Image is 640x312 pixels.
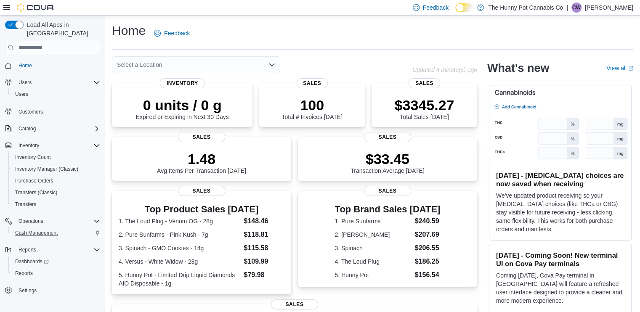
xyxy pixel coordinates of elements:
[281,97,342,114] p: 100
[15,124,100,134] span: Catalog
[12,268,100,278] span: Reports
[119,271,240,288] dt: 5. Hunny Pot - Limited Drip Liquid Diamonds AIO Disposable - 1g
[2,284,104,296] button: Settings
[12,199,100,209] span: Transfers
[571,3,582,13] div: Cassidy Wales
[8,88,104,100] button: Users
[12,256,100,267] span: Dashboards
[15,245,40,255] button: Reports
[19,79,32,86] span: Users
[15,230,58,236] span: Cash Management
[119,204,284,214] h3: Top Product Sales [DATE]
[244,270,284,280] dd: $79.98
[12,152,100,162] span: Inventory Count
[19,62,32,69] span: Home
[296,78,328,88] span: Sales
[12,176,57,186] a: Purchase Orders
[24,21,100,37] span: Load All Apps in [GEOGRAPHIC_DATA]
[136,97,229,120] div: Expired or Expiring in Next 30 Days
[412,66,477,73] p: Updated 4 minute(s) ago
[15,77,35,87] button: Users
[281,97,342,120] div: Total # Invoices [DATE]
[8,151,104,163] button: Inventory Count
[15,286,40,296] a: Settings
[15,61,35,71] a: Home
[12,176,100,186] span: Purchase Orders
[12,188,61,198] a: Transfers (Classic)
[15,216,100,226] span: Operations
[364,132,411,142] span: Sales
[15,166,78,172] span: Inventory Manager (Classic)
[15,189,57,196] span: Transfers (Classic)
[15,124,39,134] button: Catalog
[2,244,104,256] button: Reports
[415,230,441,240] dd: $207.69
[157,151,246,167] p: 1.48
[415,243,441,253] dd: $206.55
[351,151,425,174] div: Transaction Average [DATE]
[487,61,549,75] h2: What's new
[496,191,624,233] p: We've updated product receiving so your [MEDICAL_DATA] choices (like THCa or CBG) stay visible fo...
[12,228,100,238] span: Cash Management
[2,140,104,151] button: Inventory
[15,140,100,151] span: Inventory
[15,258,49,265] span: Dashboards
[12,256,52,267] a: Dashboards
[2,77,104,88] button: Users
[8,227,104,239] button: Cash Management
[496,271,624,305] p: Coming [DATE], Cova Pay terminal in [GEOGRAPHIC_DATA] will feature a refreshed user interface des...
[160,78,205,88] span: Inventory
[423,3,449,12] span: Feedback
[15,245,100,255] span: Reports
[415,256,441,267] dd: $186.25
[488,3,563,13] p: The Hunny Pot Cannabis Co
[15,201,36,208] span: Transfers
[572,3,581,13] span: CW
[19,218,43,225] span: Operations
[244,230,284,240] dd: $118.81
[12,89,100,99] span: Users
[8,175,104,187] button: Purchase Orders
[19,108,43,115] span: Customers
[395,97,454,120] div: Total Sales [DATE]
[15,216,47,226] button: Operations
[15,107,46,117] a: Customers
[12,188,100,198] span: Transfers (Classic)
[12,152,54,162] a: Inventory Count
[496,251,624,268] h3: [DATE] - Coming Soon! New terminal UI on Cova Pay terminals
[15,270,33,277] span: Reports
[335,244,412,252] dt: 3. Spinach
[12,228,61,238] a: Cash Management
[15,285,100,296] span: Settings
[17,3,55,12] img: Cova
[15,177,53,184] span: Purchase Orders
[136,97,229,114] p: 0 units / 0 g
[455,3,473,12] input: Dark Mode
[244,216,284,226] dd: $148.46
[15,140,42,151] button: Inventory
[335,257,412,266] dt: 4. The Loud Plug
[409,78,440,88] span: Sales
[268,61,275,68] button: Open list of options
[119,217,240,225] dt: 1. The Loud Plug - Venom OG - 28g
[8,187,104,198] button: Transfers (Classic)
[119,257,240,266] dt: 4. Versus - White Widow - 28g
[335,230,412,239] dt: 2. [PERSON_NAME]
[364,186,411,196] span: Sales
[15,60,100,71] span: Home
[12,199,40,209] a: Transfers
[2,215,104,227] button: Operations
[395,97,454,114] p: $3345.27
[19,246,36,253] span: Reports
[628,66,633,71] svg: External link
[12,164,100,174] span: Inventory Manager (Classic)
[15,91,28,98] span: Users
[19,287,37,294] span: Settings
[12,89,32,99] a: Users
[335,271,412,279] dt: 5. Hunny Pot
[496,171,624,188] h3: [DATE] - [MEDICAL_DATA] choices are now saved when receiving
[119,230,240,239] dt: 2. Pure Sunfarms - Pink Kush - 7g
[415,270,441,280] dd: $156.54
[351,151,425,167] p: $33.45
[164,29,190,37] span: Feedback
